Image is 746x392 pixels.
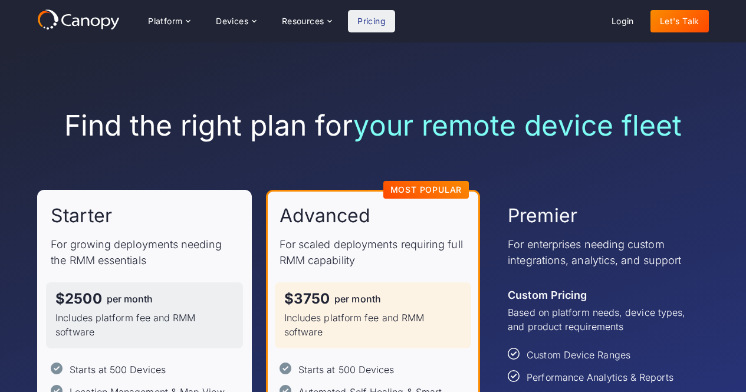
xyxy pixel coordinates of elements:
[37,108,709,143] h1: Find the right plan for
[282,17,324,25] div: Resources
[650,10,709,32] a: Let's Talk
[390,186,462,194] div: Most Popular
[55,292,101,306] div: $2500
[508,287,587,303] div: Custom Pricing
[51,203,112,228] h2: Starter
[298,363,395,377] div: Starts at 500 Devices
[602,10,643,32] a: Login
[508,203,577,228] h2: Premier
[280,203,371,228] h2: Advanced
[70,363,166,377] div: Starts at 500 Devices
[148,17,182,25] div: Platform
[51,236,238,268] p: For growing deployments needing the RMM essentials
[280,236,467,268] p: For scaled deployments requiring full RMM capability
[353,108,682,143] span: your remote device fleet
[107,294,153,304] div: per month
[527,348,630,362] div: Custom Device Ranges
[508,305,695,334] p: Based on platform needs, device types, and product requirements
[284,292,330,306] div: $3750
[334,294,381,304] div: per month
[527,370,673,384] div: Performance Analytics & Reports
[216,17,248,25] div: Devices
[55,311,234,339] p: Includes platform fee and RMM software
[284,311,462,339] p: Includes platform fee and RMM software
[508,236,695,268] p: For enterprises needing custom integrations, analytics, and support
[348,10,395,32] a: Pricing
